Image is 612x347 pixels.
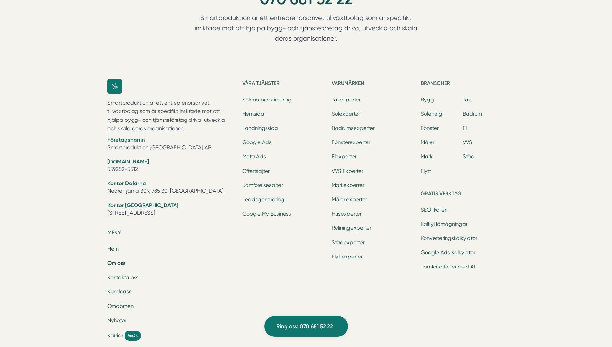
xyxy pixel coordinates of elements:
a: SEO-kollen [421,207,447,213]
h5: Varumärken [332,79,416,89]
a: Hemsida [242,111,264,117]
h5: Gratis verktyg [421,189,505,200]
a: Husexperter [332,211,362,217]
a: Flyttexperter [332,254,363,260]
a: Flytt [421,168,431,174]
a: Omdömen [107,303,134,309]
a: VVS Experter [332,168,363,174]
a: Meta Ads [242,153,266,160]
strong: Kontor [GEOGRAPHIC_DATA] [107,202,178,208]
li: Nedre Tjärna 309, 785 30, [GEOGRAPHIC_DATA] [107,180,235,196]
a: Leadsgenerering [242,196,284,203]
a: Markexperter [332,182,364,188]
a: Sökmotoroptimering [242,97,292,103]
a: Google Ads [242,139,272,145]
strong: [DOMAIN_NAME] [107,158,149,165]
a: Måleri [421,139,435,145]
p: Smartproduktion är ett entreprenörsdrivet tillväxtbolag som är specifikt inriktade mot att hjälpa... [182,13,430,47]
a: Hem [107,246,119,252]
a: Fönsterexperter [332,139,370,145]
a: Städexperter [332,239,365,246]
a: Måleriexperter [332,196,367,203]
a: Städ [463,153,475,160]
a: Karriär Ansök [107,331,235,340]
strong: Kontor Dalarna [107,180,146,186]
a: Google My Business [242,211,291,217]
a: Om oss [107,260,125,266]
strong: Företagsnamn [107,136,145,143]
a: Landningssida [242,125,278,131]
p: Smartproduktion är ett entreprenörsdrivet tillväxtbolag som är specifikt inriktade mot att hjälpa... [107,99,235,133]
a: Takexperter [332,97,361,103]
a: Elexperter [332,153,356,160]
a: Tak [463,97,471,103]
a: Jämförelsesajter [242,182,283,188]
a: Badrum [463,111,482,117]
a: Kundcase [107,289,132,295]
a: Mark [421,153,433,160]
h5: Våra tjänster [242,79,326,89]
a: Nyheter [107,317,126,323]
a: Kontakta oss [107,274,139,280]
a: Solexperter [332,111,360,117]
a: Badrumsexperter [332,125,375,131]
h5: Branscher [421,79,505,89]
a: Google Ads Kalkylator [421,249,475,256]
span: Ring oss: 070 681 52 22 [276,322,333,331]
a: VVS [463,139,472,145]
li: 559252-5512 [107,158,235,174]
a: Ring oss: 070 681 52 22 [264,316,348,337]
span: Ansök [125,331,141,340]
a: Solenergi [421,111,443,117]
a: Fönster [421,125,439,131]
a: Offertsajter [242,168,270,174]
a: Bygg [421,97,434,103]
a: El [463,125,467,131]
a: Jämför offerter med AI [421,264,475,270]
li: Smartproduktion [GEOGRAPHIC_DATA] AB [107,136,235,152]
a: Kalkyl förfrågningar [421,221,467,227]
span: Karriär [107,332,123,339]
a: Reliningexperter [332,225,371,231]
a: Konverteringskalkylator [421,235,477,241]
h5: Meny [107,228,235,239]
li: [STREET_ADDRESS] [107,202,235,218]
